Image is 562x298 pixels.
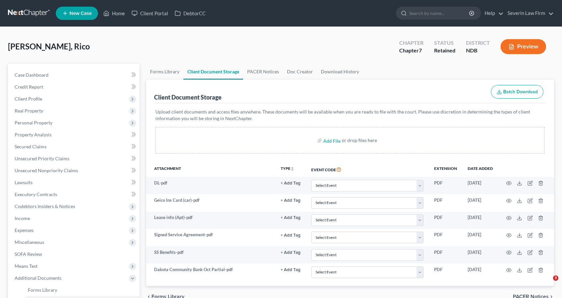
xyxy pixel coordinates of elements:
[281,232,301,238] a: + Add Tag
[15,84,43,90] span: Credit Report
[9,69,140,81] a: Case Dashboard
[15,275,61,281] span: Additional Documents
[9,81,140,93] a: Credit Report
[504,7,554,19] a: Severin Law Firm
[281,198,301,203] button: + Add Tag
[9,129,140,141] a: Property Analysis
[146,263,275,281] td: Dakota Community Bank Oct Partial-pdf
[429,212,462,229] td: PDF
[15,263,38,269] span: Means Test
[28,287,57,293] span: Forms Library
[146,229,275,246] td: Signed Service Agreement-pdf
[429,246,462,263] td: PDF
[429,162,462,177] th: Extension
[462,162,498,177] th: Date added
[69,11,92,16] span: New Case
[146,162,275,177] th: Attachment
[462,229,498,246] td: [DATE]
[281,214,301,221] a: + Add Tag
[15,215,30,221] span: Income
[462,212,498,229] td: [DATE]
[501,39,546,54] button: Preview
[466,47,490,54] div: NDB
[283,64,317,80] a: Doc Creator
[281,197,301,203] a: + Add Tag
[15,180,33,185] span: Lawsuits
[281,249,301,256] a: + Add Tag
[281,180,301,186] a: + Add Tag
[409,7,470,19] input: Search by name...
[462,263,498,281] td: [DATE]
[15,251,42,257] span: SOFA Review
[183,64,243,80] a: Client Document Storage
[146,246,275,263] td: SS Benefits-pdf
[100,7,128,19] a: Home
[539,275,555,291] iframe: Intercom live chat
[491,85,543,99] button: Batch Download
[15,156,69,161] span: Unsecured Priority Claims
[9,248,140,260] a: SOFA Review
[155,109,545,122] p: Upload client documents and access files anywhere. These documents will be available when you are...
[399,39,423,47] div: Chapter
[290,167,294,171] i: unfold_more
[146,64,183,80] a: Forms Library
[9,177,140,188] a: Lawsuits
[399,47,423,54] div: Chapter
[553,275,558,281] span: 3
[281,181,301,186] button: + Add Tag
[466,39,490,47] div: District
[281,216,301,220] button: + Add Tag
[429,229,462,246] td: PDF
[15,132,51,137] span: Property Analysis
[429,263,462,281] td: PDF
[419,47,422,53] span: 7
[481,7,504,19] a: Help
[243,64,283,80] a: PACER Notices
[15,108,43,113] span: Real Property
[146,212,275,229] td: Lease info (Apt)-pdf
[462,194,498,211] td: [DATE]
[15,144,47,149] span: Secured Claims
[154,93,222,101] div: Client Document Storage
[128,7,171,19] a: Client Portal
[171,7,209,19] a: DebtorCC
[15,191,57,197] span: Executory Contracts
[15,203,75,209] span: Codebtors Insiders & Notices
[8,41,90,51] span: [PERSON_NAME], Rico
[462,177,498,194] td: [DATE]
[146,177,275,194] td: DL-pdf
[306,162,429,177] th: Event Code
[15,72,48,78] span: Case Dashboard
[15,239,44,245] span: Miscellaneous
[9,153,140,165] a: Unsecured Priority Claims
[15,227,34,233] span: Expenses
[281,251,301,255] button: + Add Tag
[503,89,538,95] span: Batch Download
[434,39,455,47] div: Status
[23,284,140,296] a: Forms Library
[9,165,140,177] a: Unsecured Nonpriority Claims
[281,233,301,238] button: + Add Tag
[9,141,140,153] a: Secured Claims
[15,96,42,102] span: Client Profile
[281,266,301,273] a: + Add Tag
[462,246,498,263] td: [DATE]
[317,64,363,80] a: Download History
[429,194,462,211] td: PDF
[434,47,455,54] div: Retained
[342,137,377,144] div: or drop files here
[429,177,462,194] td: PDF
[15,168,78,173] span: Unsecured Nonpriority Claims
[15,120,52,125] span: Personal Property
[146,194,275,211] td: Geico Ins Card (car)-pdf
[281,167,294,171] button: TYPEunfold_more
[281,268,301,272] button: + Add Tag
[9,188,140,200] a: Executory Contracts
